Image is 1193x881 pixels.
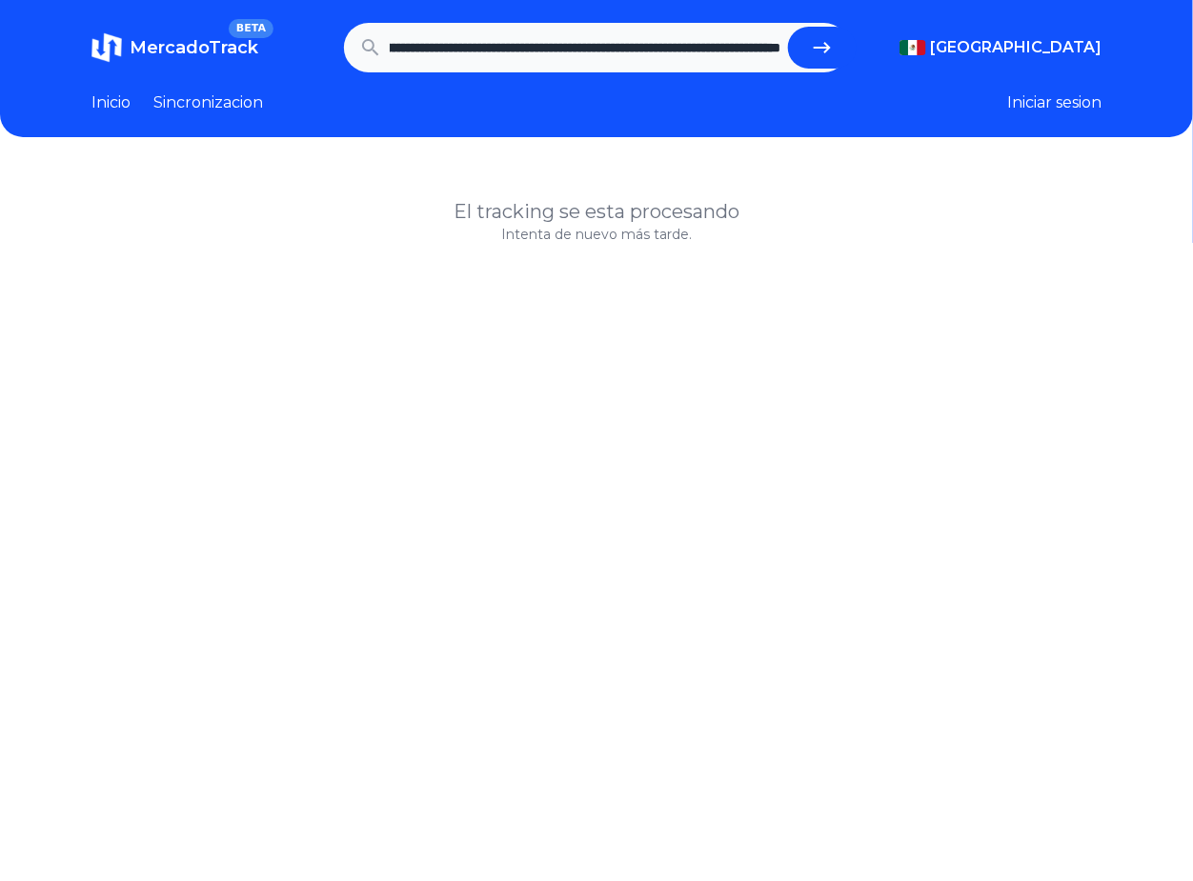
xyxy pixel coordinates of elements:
[900,36,1102,59] button: [GEOGRAPHIC_DATA]
[930,36,1102,59] span: [GEOGRAPHIC_DATA]
[91,225,1102,244] p: Intenta de nuevo más tarde.
[91,91,131,114] a: Inicio
[1007,91,1102,114] button: Iniciar sesion
[91,198,1102,225] h1: El tracking se esta procesando
[153,91,263,114] a: Sincronizacion
[91,32,258,63] a: MercadoTrackBETA
[229,19,273,38] span: BETA
[130,37,258,58] span: MercadoTrack
[900,40,926,55] img: Mexico
[91,32,122,63] img: MercadoTrack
